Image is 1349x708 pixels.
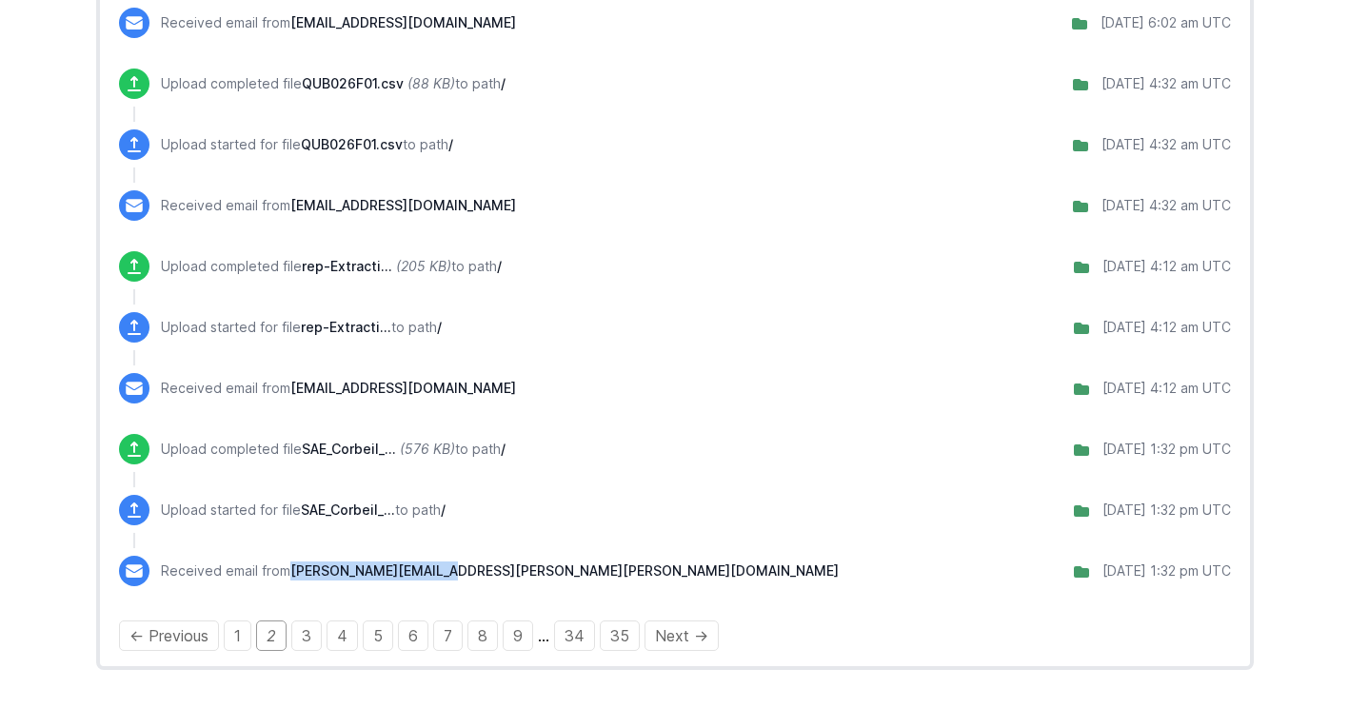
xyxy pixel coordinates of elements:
[327,620,358,651] a: Page 4
[1102,501,1231,520] div: [DATE] 1:32 pm UTC
[302,441,396,457] span: SAE_Corbeil_SAUR_20251010.xlsx
[291,620,322,651] a: Page 3
[396,258,451,274] i: (205 KB)
[538,626,549,645] span: …
[1101,74,1231,93] div: [DATE] 4:32 am UTC
[301,501,395,518] span: SAE_Corbeil_SAUR_20251010.xlsx
[433,620,463,651] a: Page 7
[400,441,455,457] i: (576 KB)
[1102,318,1231,337] div: [DATE] 4:12 am UTC
[302,258,392,274] span: rep-Extraction Image de stock Weavenn-13.10.2025 0611.xlsx
[302,75,404,91] span: QUB026F01.csv
[290,380,516,396] span: [EMAIL_ADDRESS][DOMAIN_NAME]
[645,620,719,651] a: Next page
[1101,13,1231,32] div: [DATE] 6:02 am UTC
[1102,257,1231,276] div: [DATE] 4:12 am UTC
[363,620,393,651] a: Page 5
[1102,440,1231,459] div: [DATE] 1:32 pm UTC
[441,501,446,518] span: /
[256,620,287,651] em: Page 2
[161,501,446,520] p: Upload started for file to path
[437,319,442,335] span: /
[161,440,506,459] p: Upload completed file to path
[161,379,516,398] p: Received email from
[161,74,506,93] p: Upload completed file to path
[448,136,453,152] span: /
[161,561,839,580] p: Received email from
[224,620,251,651] a: Page 1
[554,620,595,651] a: Page 34
[501,75,506,91] span: /
[290,562,839,579] span: [PERSON_NAME][EMAIL_ADDRESS][PERSON_NAME][PERSON_NAME][DOMAIN_NAME]
[301,136,403,152] span: QUB026F01.csv
[497,258,502,274] span: /
[501,441,506,457] span: /
[290,197,516,213] span: [EMAIL_ADDRESS][DOMAIN_NAME]
[161,196,516,215] p: Received email from
[301,319,391,335] span: rep-Extraction Image de stock Weavenn-13.10.2025 0611.xlsx
[119,620,219,651] a: Previous page
[467,620,498,651] a: Page 8
[600,620,640,651] a: Page 35
[1102,379,1231,398] div: [DATE] 4:12 am UTC
[1101,196,1231,215] div: [DATE] 4:32 am UTC
[161,13,516,32] p: Received email from
[407,75,455,91] i: (88 KB)
[290,14,516,30] span: [EMAIL_ADDRESS][DOMAIN_NAME]
[119,624,1231,647] div: Pagination
[398,620,428,651] a: Page 6
[161,135,453,154] p: Upload started for file to path
[1101,135,1231,154] div: [DATE] 4:32 am UTC
[161,257,502,276] p: Upload completed file to path
[161,318,442,337] p: Upload started for file to path
[1254,613,1326,685] iframe: Drift Widget Chat Controller
[503,620,533,651] a: Page 9
[1102,561,1231,580] div: [DATE] 1:32 pm UTC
